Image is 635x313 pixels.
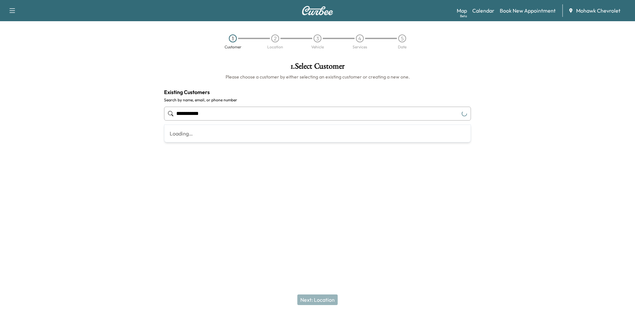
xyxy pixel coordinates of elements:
div: Vehicle [311,45,324,49]
div: Loading… [164,125,471,142]
div: Customer [225,45,241,49]
label: Search by name, email, or phone number [164,97,471,103]
h4: Existing Customers [164,88,471,96]
a: Calendar [472,7,494,15]
div: 2 [271,34,279,42]
h1: 1 . Select Customer [164,62,471,74]
div: Location [267,45,283,49]
span: Mohawk Chevrolet [576,7,620,15]
a: MapBeta [457,7,467,15]
div: 1 [229,34,237,42]
h6: Please choose a customer by either selecting an existing customer or creating a new one. [164,74,471,80]
div: 3 [314,34,321,42]
div: 4 [356,34,364,42]
div: 5 [398,34,406,42]
div: Beta [460,14,467,19]
img: Curbee Logo [302,6,333,15]
div: Services [353,45,367,49]
a: Book New Appointment [500,7,556,15]
div: Date [398,45,406,49]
